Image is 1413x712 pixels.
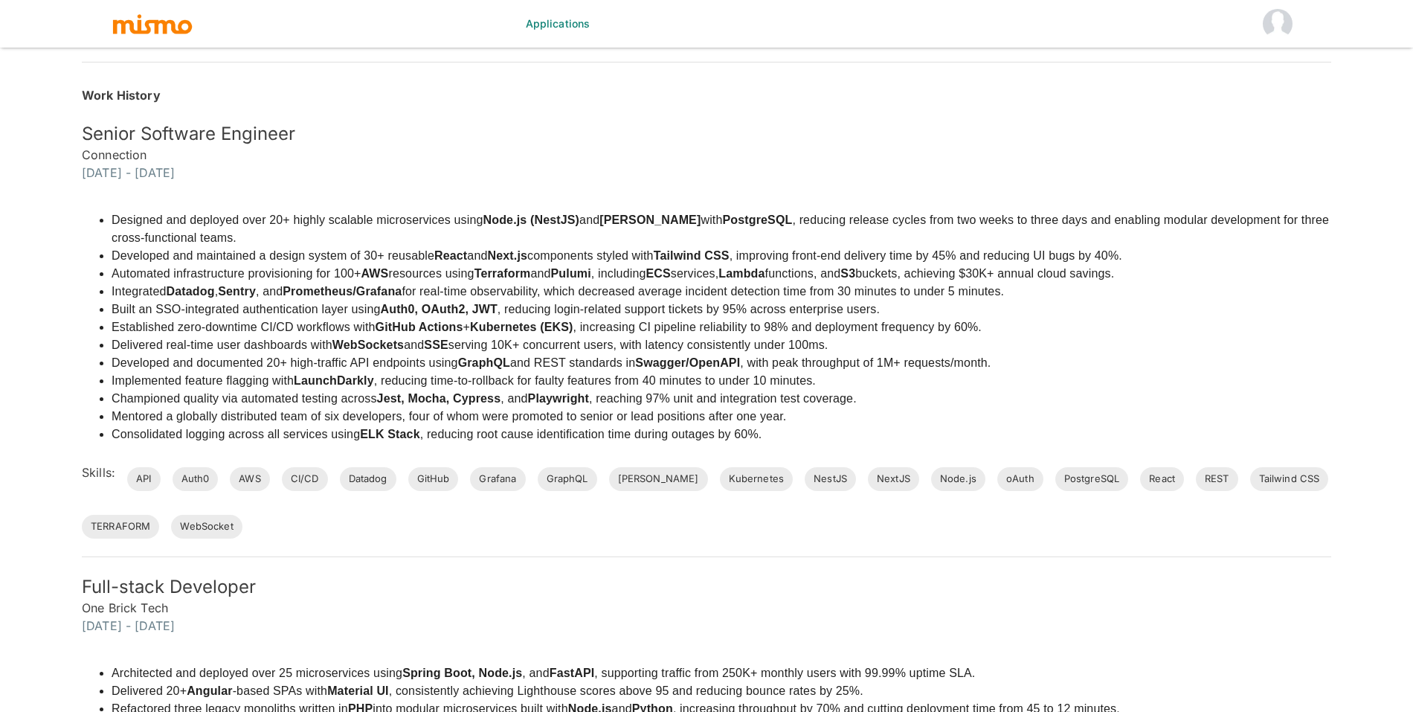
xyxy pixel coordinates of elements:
[82,86,1331,104] h6: Work History
[646,267,671,280] strong: ECS
[112,13,193,35] img: logo
[483,214,580,226] strong: Node.js (NestJS)
[173,472,219,487] span: Auth0
[997,472,1043,487] span: oAuth
[112,265,1331,283] li: Automated infrastructure provisioning for 100+ resources using and , including services, function...
[332,339,404,351] strong: WebSockets
[82,146,1331,164] h6: Connection
[360,428,420,440] strong: ELK Stack
[127,472,160,487] span: API
[381,303,498,315] strong: Auth0, OAuth2, JWT
[327,684,389,697] strong: Material UI
[1263,9,1293,39] img: Starsling HM
[474,267,531,280] strong: Terraform
[82,617,1331,635] h6: [DATE] - [DATE]
[82,599,1331,617] h6: One Brick Tech
[112,408,1331,426] li: Mentored a globally distributed team of six developers, four of whom were promoted to senior or l...
[718,267,765,280] strong: Lambda
[112,336,1331,354] li: Delivered real-time user dashboards with and serving 10K+ concurrent users, with latency consiste...
[840,267,855,280] strong: S3
[424,339,448,351] strong: SSE
[377,392,501,405] strong: Jest, Mocha, Cypress
[112,426,1331,443] li: Consolidated logging across all services using , reducing root cause identification time during o...
[551,267,591,280] strong: Pulumi
[82,464,115,481] h6: Skills:
[112,372,1331,390] li: Implemented feature flagging with , reducing time-to-rollback for faulty features from 40 minutes...
[171,519,242,534] span: WebSocket
[82,575,1331,599] h5: Full-stack Developer
[1055,472,1129,487] span: PostgreSQL
[112,318,1331,336] li: Established zero-downtime CI/CD workflows with + , increasing CI pipeline reliability to 98% and ...
[528,392,589,405] strong: Playwright
[470,472,525,487] span: Grafana
[635,356,740,369] strong: Swagger/OpenAPI
[282,472,328,487] span: CI/CD
[283,285,402,298] strong: Prometheus/Grafana
[361,267,389,280] strong: AWS
[218,285,256,298] strong: Sentry
[470,321,573,333] strong: Kubernetes (EKS)
[294,374,374,387] strong: LaunchDarkly
[112,664,1120,682] li: Architected and deployed over 25 microservices using , and , supporting traffic from 250K+ monthl...
[402,667,522,679] strong: Spring Boot, Node.js
[82,164,1331,182] h6: [DATE] - [DATE]
[82,519,159,534] span: TERRAFORM
[340,472,396,487] span: Datadog
[609,472,708,487] span: [PERSON_NAME]
[112,354,1331,372] li: Developed and documented 20+ high-traffic API endpoints using and REST standards in , with peak t...
[1250,472,1329,487] span: Tailwind CSS
[112,211,1331,247] li: Designed and deployed over 20+ highly scalable microservices using and with , reducing release cy...
[376,321,463,333] strong: GitHub Actions
[538,472,597,487] span: GraphQL
[230,472,269,487] span: AWS
[434,249,467,262] strong: React
[112,301,1331,318] li: Built an SSO-integrated authentication layer using , reducing login-related support tickets by 95...
[720,472,794,487] span: Kubernetes
[1140,472,1184,487] span: React
[1196,472,1238,487] span: REST
[488,249,528,262] strong: Next.js
[408,472,459,487] span: GitHub
[722,214,792,226] strong: PostgreSQL
[458,356,510,369] strong: GraphQL
[187,684,233,697] strong: Angular
[167,285,215,298] strong: Datadog
[805,472,856,487] span: NestJS
[112,247,1331,265] li: Developed and maintained a design system of 30+ reusable and components styled with , improving f...
[82,122,1331,146] h5: Senior Software Engineer
[931,472,985,487] span: Node.js
[112,390,1331,408] li: Championed quality via automated testing across , and , reaching 97% unit and integration test co...
[599,214,701,226] strong: [PERSON_NAME]
[868,472,919,487] span: NextJS
[112,283,1331,301] li: Integrated , , and for real-time observability, which decreased average incident detection time f...
[550,667,595,679] strong: FastAPI
[654,249,730,262] strong: Tailwind CSS
[112,682,1120,700] li: Delivered 20+ -based SPAs with , consistently achieving Lighthouse scores above 95 and reducing b...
